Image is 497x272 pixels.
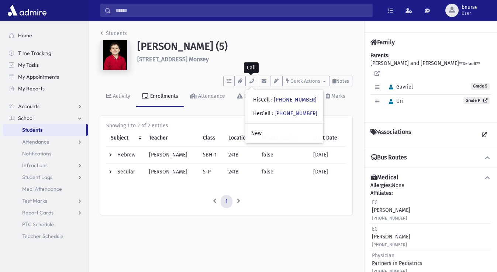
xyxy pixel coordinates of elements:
span: Home [18,32,32,39]
a: Home [3,30,88,41]
td: 5BH-1 [199,147,224,163]
a: Marks [320,86,351,107]
a: View all Associations [478,128,491,142]
a: School [3,112,88,124]
span: Attendance [22,138,49,145]
a: Enrollments [136,86,184,107]
a: Teacher Schedule [3,230,88,242]
h1: [PERSON_NAME] (5) [137,40,352,53]
td: false [257,147,309,163]
span: Time Tracking [18,50,51,56]
button: Notes [329,76,352,86]
a: Accounts [3,100,88,112]
td: Secular [106,163,145,180]
img: 2Q== [100,40,130,70]
span: Notifications [22,150,51,157]
td: 241B [224,163,257,180]
a: Time Tracking [3,47,88,59]
b: Allergies: [370,182,392,189]
th: Subject [106,130,145,147]
span: My Reports [18,85,45,92]
span: PTC Schedule [22,221,54,228]
a: Infractions [3,159,88,171]
span: Gavriel [386,84,413,90]
th: Teacher [145,130,199,147]
a: PTC Schedule [3,218,88,230]
span: Notes [336,78,349,84]
a: [PHONE_NUMBER] [274,97,317,103]
td: 241B [224,147,257,163]
div: Infractions [243,93,270,99]
span: Quick Actions [290,78,320,84]
span: : [271,97,272,103]
a: My Tasks [3,59,88,71]
div: Activity [111,93,130,99]
td: [PERSON_NAME] [145,147,199,163]
a: Test Marks [276,86,320,107]
div: Attendance [197,93,225,99]
span: Accounts [18,103,39,110]
span: : [272,110,273,117]
td: [DATE] [309,163,346,180]
span: Report Cards [22,209,54,216]
h4: Associations [370,128,411,142]
td: [DATE] [309,147,346,163]
div: Call [244,62,259,73]
a: My Appointments [3,71,88,83]
a: Notifications [3,148,88,159]
span: EC [372,226,377,232]
span: School [18,115,34,121]
a: [PHONE_NUMBER] [275,110,317,117]
a: Students [3,124,86,136]
a: Attendance [184,86,231,107]
td: Hebrew [106,147,145,163]
td: 5-P [199,163,224,180]
span: Grade 5 [471,83,490,90]
span: Meal Attendance [22,186,62,192]
a: Students [100,30,127,37]
th: Class [199,130,224,147]
span: Infractions [22,162,48,169]
th: Location [224,130,257,147]
span: EC [372,199,377,206]
a: Grade P [463,97,490,104]
div: [PERSON_NAME] [372,199,410,222]
span: Students [22,127,42,133]
a: New [245,127,323,140]
h6: [STREET_ADDRESS] Monsey [137,56,352,63]
b: Parents: [370,52,389,59]
span: Teacher Schedule [22,233,63,240]
h4: Medical [371,174,398,182]
small: [PHONE_NUMBER] [372,216,407,221]
h4: Bus Routes [371,154,407,162]
span: My Tasks [18,62,39,68]
button: Bus Routes [370,154,491,162]
a: Activity [100,86,136,107]
div: HisCell [253,96,317,104]
div: HerCell [253,110,317,117]
div: [PERSON_NAME] [372,225,410,248]
span: bnurse [462,4,478,10]
td: false [257,163,309,180]
span: User [462,10,478,16]
nav: breadcrumb [100,30,127,40]
small: [PHONE_NUMBER] [372,242,407,247]
td: [PERSON_NAME] [145,163,199,180]
h4: Family [370,39,395,46]
button: Medical [370,174,491,182]
a: Infractions [231,86,276,107]
span: Uri [386,98,403,104]
a: Report Cards [3,207,88,218]
a: Meal Attendance [3,183,88,195]
a: 1 [221,195,232,208]
div: [PERSON_NAME] and [PERSON_NAME] [370,52,491,116]
a: Attendance [3,136,88,148]
img: AdmirePro [6,3,48,18]
b: Affiliates: [370,190,393,196]
div: Showing 1 to 2 of 2 entries [106,122,346,130]
span: Test Marks [22,197,47,204]
span: Physician [372,252,394,259]
th: Start Date [309,130,346,147]
button: Quick Actions [283,76,329,86]
input: Search [111,4,372,17]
